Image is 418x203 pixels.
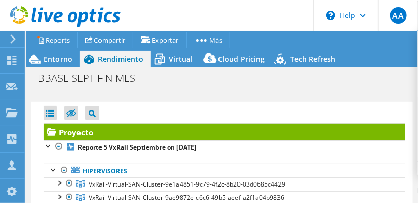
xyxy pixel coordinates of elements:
[29,32,78,48] a: Reports
[390,7,407,24] span: AA
[44,124,405,140] a: Proyecto
[290,54,335,64] span: Tech Refresh
[218,54,265,64] span: Cloud Pricing
[133,32,187,48] a: Exportar
[44,140,405,154] a: Reporte 5 VxRail Septiembre on [DATE]
[44,54,72,64] span: Entorno
[169,54,192,64] span: Virtual
[89,193,284,202] span: VxRail-Virtual-SAN-Cluster-9ae9872e-c6c6-49b5-aeef-a2f1a04b9836
[33,72,151,84] h1: BBASE-SEPT-FIN-MES
[78,143,196,152] b: Reporte 5 VxRail Septiembre on [DATE]
[44,177,405,191] a: VxRail-Virtual-SAN-Cluster-9e1a4851-9c79-4f2c-8b20-03d0685c4429
[326,11,335,20] svg: \n
[89,180,285,189] span: VxRail-Virtual-SAN-Cluster-9e1a4851-9c79-4f2c-8b20-03d0685c4429
[77,32,133,48] a: Compartir
[186,32,230,48] a: Más
[44,164,405,177] a: Hipervisores
[98,54,143,64] span: Rendimiento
